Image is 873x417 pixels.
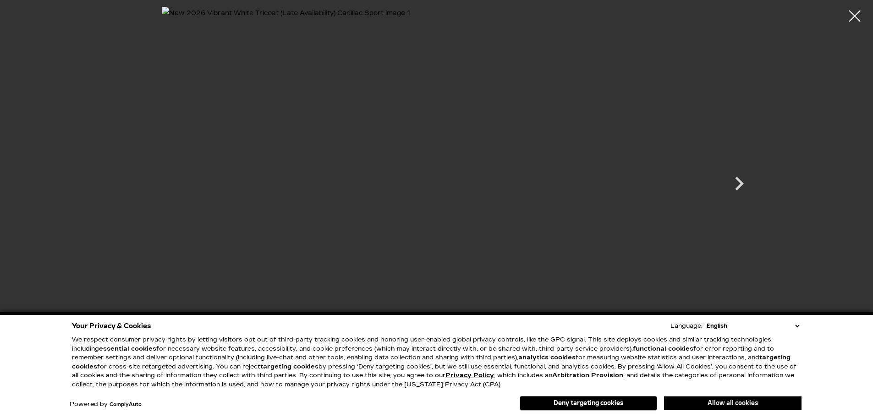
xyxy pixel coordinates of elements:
img: New 2026 Vibrant White Tricoat (Late Availability) Cadillac Sport image 1 [162,7,712,344]
button: Deny targeting cookies [520,396,657,411]
div: Language: [670,323,703,329]
strong: functional cookies [633,345,693,352]
strong: Arbitration Provision [552,372,623,379]
span: Your Privacy & Cookies [72,320,151,332]
p: We respect consumer privacy rights by letting visitors opt out of third-party tracking cookies an... [72,336,802,389]
a: Privacy Policy [445,372,494,379]
strong: essential cookies [99,345,156,352]
div: Powered by [70,401,142,407]
div: Next [725,165,753,206]
select: Language Select [704,321,802,330]
strong: targeting cookies [72,354,791,370]
a: ComplyAuto [110,402,142,407]
strong: targeting cookies [260,363,318,370]
strong: analytics cookies [518,354,576,361]
button: Allow all cookies [664,396,802,410]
